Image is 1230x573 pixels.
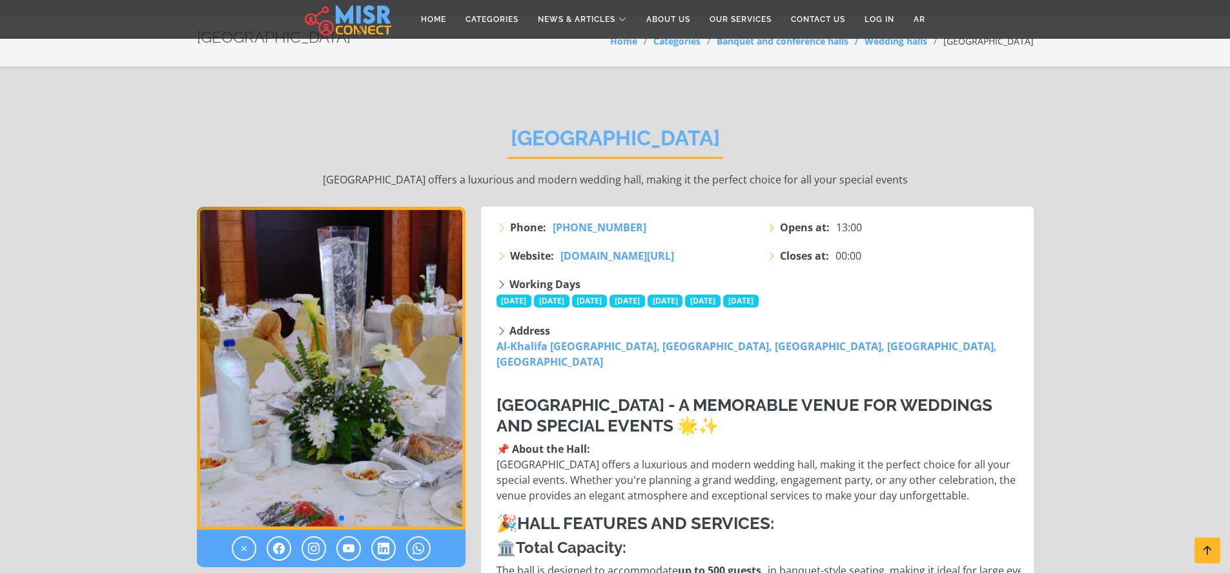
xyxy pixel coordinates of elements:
[305,3,391,36] img: main.misr_connect
[538,14,615,25] span: News & Articles
[517,514,774,533] strong: Hall Features and Services:
[553,220,646,234] span: [PHONE_NUMBER]
[507,126,723,159] h2: [GEOGRAPHIC_DATA]
[339,516,344,521] span: Go to slide 3
[534,295,569,307] span: [DATE]
[780,220,830,235] strong: Opens at:
[497,442,590,456] strong: 📌 About the Hall:
[560,249,674,263] span: [DOMAIN_NAME][URL]
[510,248,554,264] strong: Website:
[553,220,646,235] a: [PHONE_NUMBER]
[560,248,674,264] a: [DOMAIN_NAME][URL]
[610,295,645,307] span: [DATE]
[836,220,862,235] span: 13:00
[717,35,848,47] a: Banquet and conference halls
[510,220,546,235] strong: Phone:
[648,295,683,307] span: [DATE]
[497,514,1021,534] h3: 🎉
[653,35,701,47] a: Categories
[456,7,528,32] a: Categories
[329,516,334,521] span: Go to slide 2
[509,324,550,338] strong: Address
[197,172,1034,187] p: [GEOGRAPHIC_DATA] offers a luxurious and modern wedding hall, making it the perfect choice for al...
[780,248,829,264] strong: Closes at:
[528,7,637,32] a: News & Articles
[497,395,1021,435] h3: [GEOGRAPHIC_DATA] - A Memorable Venue for Weddings and Special Events 🌟✨
[865,35,927,47] a: Wedding halls
[723,295,759,307] span: [DATE]
[685,295,721,307] span: [DATE]
[509,277,580,291] strong: Working Days
[700,7,781,32] a: Our Services
[197,207,466,530] img: Triumph Plaza Hotel Wedding Hall
[197,207,466,530] div: 3 / 3
[927,34,1034,48] li: [GEOGRAPHIC_DATA]
[855,7,904,32] a: Log in
[572,295,608,307] span: [DATE]
[497,441,1021,503] p: [GEOGRAPHIC_DATA] offers a luxurious and modern wedding hall, making it the perfect choice for al...
[904,7,935,32] a: AR
[610,35,637,47] a: Home
[637,7,700,32] a: About Us
[497,539,1021,557] h4: 🏛️
[516,538,626,557] strong: Total Capacity:
[318,516,323,521] span: Go to slide 1
[781,7,855,32] a: Contact Us
[835,248,861,264] span: 00:00
[497,295,532,307] span: [DATE]
[411,7,456,32] a: Home
[497,339,997,369] a: Al-Khalifa [GEOGRAPHIC_DATA], [GEOGRAPHIC_DATA], [GEOGRAPHIC_DATA], [GEOGRAPHIC_DATA], [GEOGRAPHI...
